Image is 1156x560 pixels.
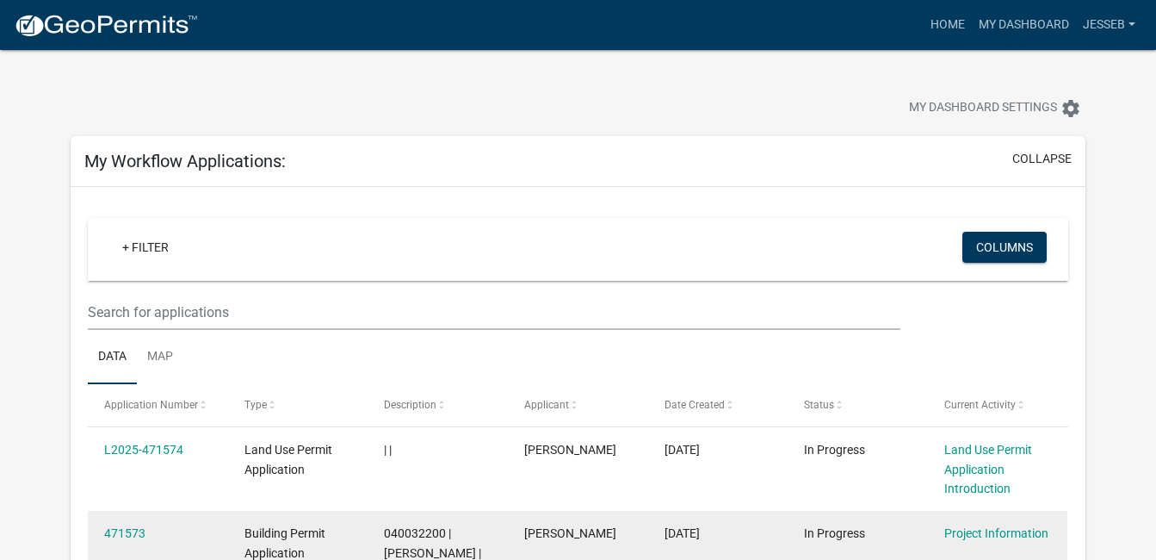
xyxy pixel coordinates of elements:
[244,443,332,476] span: Land Use Permit Application
[228,384,368,426] datatable-header-cell: Type
[524,399,569,411] span: Applicant
[384,443,392,457] span: | |
[895,91,1095,125] button: My Dashboard Settingssettings
[368,384,508,426] datatable-header-cell: Description
[909,98,1057,119] span: My Dashboard Settings
[944,526,1048,540] a: Project Information
[928,384,1068,426] datatable-header-cell: Current Activity
[1060,98,1081,119] i: settings
[104,526,145,540] a: 471573
[104,443,183,457] a: L2025-471574
[84,151,286,171] h5: My Workflow Applications:
[665,399,725,411] span: Date Created
[88,384,228,426] datatable-header-cell: Application Number
[108,232,182,263] a: + Filter
[647,384,788,426] datatable-header-cell: Date Created
[524,443,616,457] span: Jesse Brenny
[1076,9,1142,41] a: Jesseb
[244,399,267,411] span: Type
[524,526,616,540] span: Jesse Brenny
[384,399,436,411] span: Description
[104,399,198,411] span: Application Number
[788,384,928,426] datatable-header-cell: Status
[944,443,1032,496] a: Land Use Permit Application Introduction
[1012,150,1072,168] button: collapse
[924,9,972,41] a: Home
[804,399,834,411] span: Status
[88,330,137,385] a: Data
[508,384,648,426] datatable-header-cell: Applicant
[972,9,1076,41] a: My Dashboard
[665,443,700,457] span: 08/30/2025
[804,526,865,540] span: In Progress
[244,526,325,560] span: Building Permit Application
[962,232,1047,263] button: Columns
[88,295,900,330] input: Search for applications
[137,330,183,385] a: Map
[944,399,1016,411] span: Current Activity
[804,443,865,457] span: In Progress
[665,526,700,540] span: 08/30/2025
